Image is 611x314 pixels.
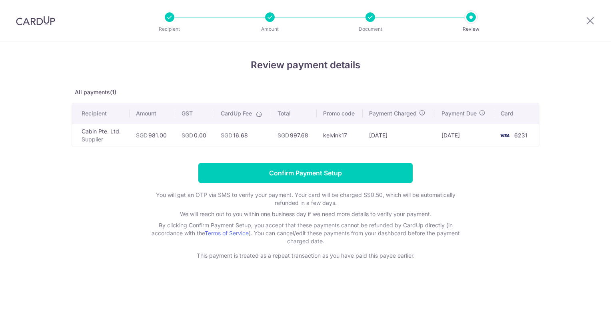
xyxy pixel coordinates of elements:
th: GST [175,103,214,124]
p: Amount [240,25,300,33]
p: This payment is treated as a repeat transaction as you have paid this payee earlier. [146,252,465,260]
input: Confirm Payment Setup [198,163,413,183]
th: Recipient [72,103,130,124]
span: CardUp Fee [221,109,252,117]
span: Payment Charged [369,109,417,117]
td: 981.00 [130,124,175,147]
td: 997.68 [271,124,317,147]
a: Terms of Service [205,230,249,236]
p: You will get an OTP via SMS to verify your payment. Your card will be charged S$0.50, which will ... [146,191,465,207]
p: Document [341,25,400,33]
p: Review [441,25,501,33]
th: Card [494,103,539,124]
td: 0.00 [175,124,214,147]
h4: Review payment details [72,58,539,72]
td: Cabin Pte. Ltd. [72,124,130,147]
th: Amount [130,103,175,124]
p: By clicking Confirm Payment Setup, you accept that these payments cannot be refunded by CardUp di... [146,221,465,245]
p: Recipient [140,25,199,33]
td: [DATE] [363,124,435,147]
span: SGD [182,132,193,139]
th: Promo code [317,103,363,124]
span: SGD [278,132,289,139]
img: CardUp [16,16,55,26]
span: Payment Due [441,109,477,117]
img: <span class="translation_missing" title="translation missing: en.account_steps.new_confirm_form.b... [497,131,513,140]
th: Total [271,103,317,124]
td: [DATE] [435,124,494,147]
span: SGD [136,132,148,139]
span: SGD [221,132,232,139]
p: We will reach out to you within one business day if we need more details to verify your payment. [146,210,465,218]
td: 16.68 [214,124,271,147]
span: 6231 [514,132,527,139]
p: Supplier [82,135,123,143]
td: kelvink17 [317,124,363,147]
p: All payments(1) [72,88,539,96]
